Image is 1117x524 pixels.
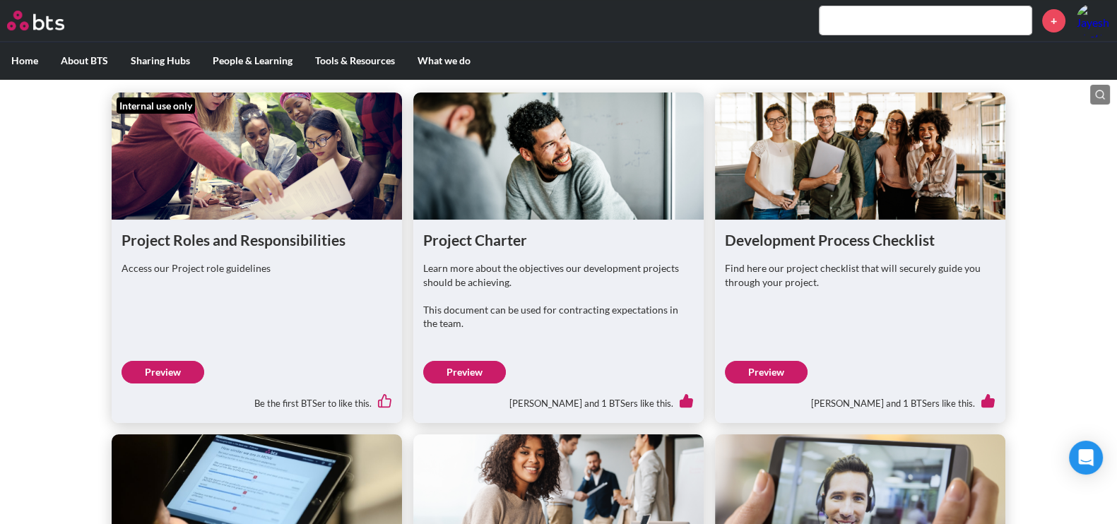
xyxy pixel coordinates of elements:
[1042,9,1065,32] a: +
[7,11,64,30] img: BTS Logo
[49,42,119,79] label: About BTS
[423,230,694,250] h1: Project Charter
[122,361,204,383] a: Preview
[725,383,995,413] div: [PERSON_NAME] and 1 BTSers like this.
[117,97,195,114] div: Internal use only
[7,11,90,30] a: Go home
[725,361,808,383] a: Preview
[119,42,201,79] label: Sharing Hubs
[725,230,995,250] h1: Development Process Checklist
[406,42,482,79] label: What we do
[304,42,406,79] label: Tools & Resources
[423,383,694,413] div: [PERSON_NAME] and 1 BTSers like this.
[423,261,694,289] p: Learn more about the objectives our development projects should be achieving.
[122,230,392,250] h1: Project Roles and Responsibilities
[1076,4,1110,37] img: Jayesh Bhatt
[122,261,392,275] p: Access our Project role guidelines
[423,303,694,331] p: This document can be used for contracting expectations in the team.
[725,261,995,289] p: Find here our project checklist that will securely guide you through your project.
[1069,441,1103,475] div: Open Intercom Messenger
[201,42,304,79] label: People & Learning
[423,361,506,383] a: Preview
[1076,4,1110,37] a: Profile
[122,383,392,413] div: Be the first BTSer to like this.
